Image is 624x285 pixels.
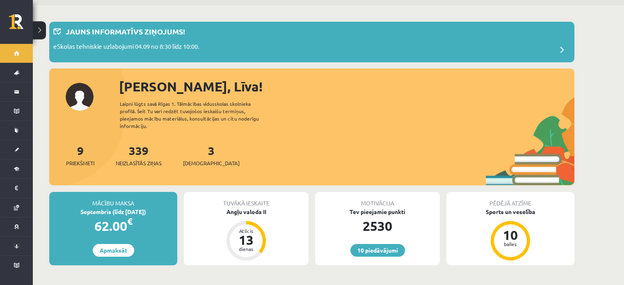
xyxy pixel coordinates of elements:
[446,207,574,262] a: Sports un veselība 10 balles
[315,216,440,236] div: 2530
[498,242,523,246] div: balles
[498,228,523,242] div: 10
[116,159,162,167] span: Neizlasītās ziņas
[53,42,199,53] p: eSkolas tehniskie uzlabojumi 04.09 no 8:30 līdz 10:00.
[9,14,33,35] a: Rīgas 1. Tālmācības vidusskola
[184,192,309,207] div: Tuvākā ieskaite
[53,26,570,58] a: Jauns informatīvs ziņojums! eSkolas tehniskie uzlabojumi 04.09 no 8:30 līdz 10:00.
[66,143,94,167] a: 9Priekšmeti
[446,192,574,207] div: Pēdējā atzīme
[234,228,258,233] div: Atlicis
[49,192,177,207] div: Mācību maksa
[183,143,240,167] a: 3[DEMOGRAPHIC_DATA]
[119,77,574,96] div: [PERSON_NAME], Līva!
[66,159,94,167] span: Priekšmeti
[93,244,134,257] a: Apmaksāt
[184,207,309,262] a: Angļu valoda II Atlicis 13 dienas
[234,246,258,251] div: dienas
[127,215,133,227] span: €
[120,100,273,130] div: Laipni lūgts savā Rīgas 1. Tālmācības vidusskolas skolnieka profilā. Šeit Tu vari redzēt tuvojošo...
[446,207,574,216] div: Sports un veselība
[66,26,185,37] p: Jauns informatīvs ziņojums!
[184,207,309,216] div: Angļu valoda II
[116,143,162,167] a: 339Neizlasītās ziņas
[315,192,440,207] div: Motivācija
[315,207,440,216] div: Tev pieejamie punkti
[49,207,177,216] div: Septembris (līdz [DATE])
[49,216,177,236] div: 62.00
[183,159,240,167] span: [DEMOGRAPHIC_DATA]
[234,233,258,246] div: 13
[350,244,405,257] a: 10 piedāvājumi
